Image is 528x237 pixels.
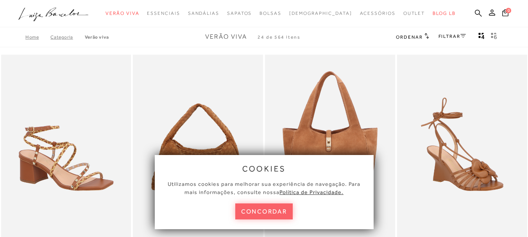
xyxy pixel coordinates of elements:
a: noSubCategoriesText [106,6,139,21]
span: Bolsas [260,11,281,16]
a: noSubCategoriesText [289,6,352,21]
span: Verão Viva [106,11,139,16]
span: Essenciais [147,11,180,16]
span: cookies [242,164,286,173]
span: Utilizamos cookies para melhorar sua experiência de navegação. Para mais informações, consulte nossa [168,181,360,195]
a: BLOG LB [433,6,455,21]
span: Outlet [403,11,425,16]
a: noSubCategoriesText [403,6,425,21]
a: Verão Viva [85,34,109,40]
span: [DEMOGRAPHIC_DATA] [289,11,352,16]
button: 0 [500,9,511,19]
a: Categoria [50,34,84,40]
span: Sandálias [188,11,219,16]
a: noSubCategoriesText [188,6,219,21]
a: noSubCategoriesText [147,6,180,21]
a: Política de Privacidade. [279,189,344,195]
a: Home [25,34,50,40]
button: Mostrar 4 produtos por linha [476,32,487,42]
span: BLOG LB [433,11,455,16]
a: FILTRAR [439,34,466,39]
a: noSubCategoriesText [360,6,396,21]
a: noSubCategoriesText [260,6,281,21]
span: Ordenar [396,34,422,40]
span: Acessórios [360,11,396,16]
button: concordar [235,203,293,219]
span: Verão Viva [205,33,247,40]
span: 0 [506,8,511,13]
span: Sapatos [227,11,252,16]
span: 24 de 564 itens [258,34,301,40]
a: noSubCategoriesText [227,6,252,21]
button: gridText6Desc [489,32,499,42]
